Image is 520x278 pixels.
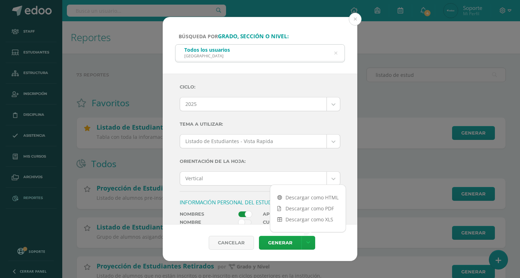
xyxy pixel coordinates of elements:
button: Close (Esc) [349,13,362,25]
input: ej. Primero primaria, etc. [175,45,345,62]
label: Tema a Utilizar: [180,117,340,131]
div: Todos los usuarios [184,46,230,53]
span: Vertical [185,172,321,185]
label: Orientación de la hoja: [180,154,340,169]
h3: Información Personal del Estudiante [180,199,299,206]
a: Descargar como XLS [270,214,346,225]
label: Nombres [177,211,219,217]
span: Búsqueda por [179,33,289,40]
label: Ciclo: [180,80,340,94]
label: Apellidos [260,211,302,217]
span: 2025 [185,97,321,111]
div: Cancelar [209,236,254,250]
span: Listado de Estudiantes - Vista Rapida [185,135,321,148]
a: Descargar como PDF [270,203,346,214]
a: Descargar como HTML [270,192,346,203]
label: CUI [260,220,302,230]
a: 2025 [180,97,340,111]
label: Nombre Completo [177,220,219,230]
a: Listado de Estudiantes - Vista Rapida [180,135,340,148]
a: Generar [259,236,301,250]
a: Vertical [180,172,340,185]
strong: grado, sección o nivel: [218,33,289,40]
div: [GEOGRAPHIC_DATA] [184,53,230,58]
